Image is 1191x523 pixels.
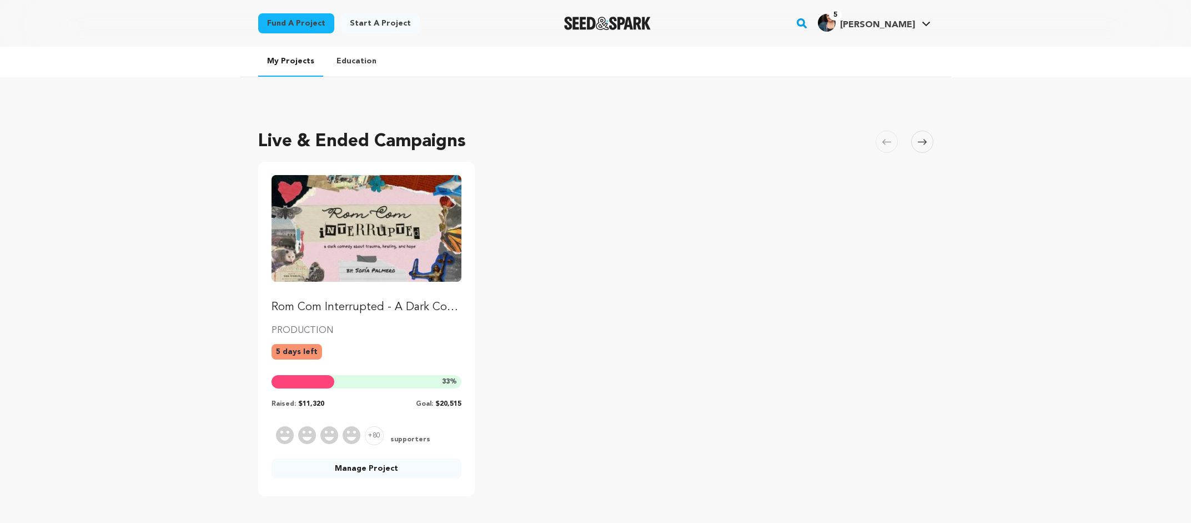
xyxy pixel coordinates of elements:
[816,12,933,35] span: Sofia P.'s Profile
[328,47,385,76] a: Education
[365,426,384,445] span: +80
[276,426,294,444] img: Supporter Image
[435,401,461,407] span: $20,515
[272,324,462,337] p: PRODUCTION
[272,401,296,407] span: Raised:
[341,13,420,33] a: Start a project
[416,401,433,407] span: Goal:
[343,426,360,444] img: Supporter Image
[272,459,462,479] a: Manage Project
[272,300,462,315] p: Rom Com Interrupted - A Dark Comedy about PTSD
[818,14,915,32] div: Sofia P.'s Profile
[442,378,450,385] span: 33
[816,12,933,32] a: Sofia P.'s Profile
[818,14,836,32] img: 077c0bc9cd907f4a.jpg
[442,377,457,386] span: %
[258,13,334,33] a: Fund a project
[388,435,430,445] span: supporters
[298,401,324,407] span: $11,320
[258,47,323,77] a: My Projects
[298,426,316,444] img: Supporter Image
[272,175,462,315] a: Fund Rom Com Interrupted - A Dark Comedy about PTSD
[564,17,651,30] a: Seed&Spark Homepage
[320,426,338,444] img: Supporter Image
[272,344,322,360] p: 5 days left
[829,9,842,21] span: 5
[840,21,915,29] span: [PERSON_NAME]
[564,17,651,30] img: Seed&Spark Logo Dark Mode
[258,128,466,155] h2: Live & Ended Campaigns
